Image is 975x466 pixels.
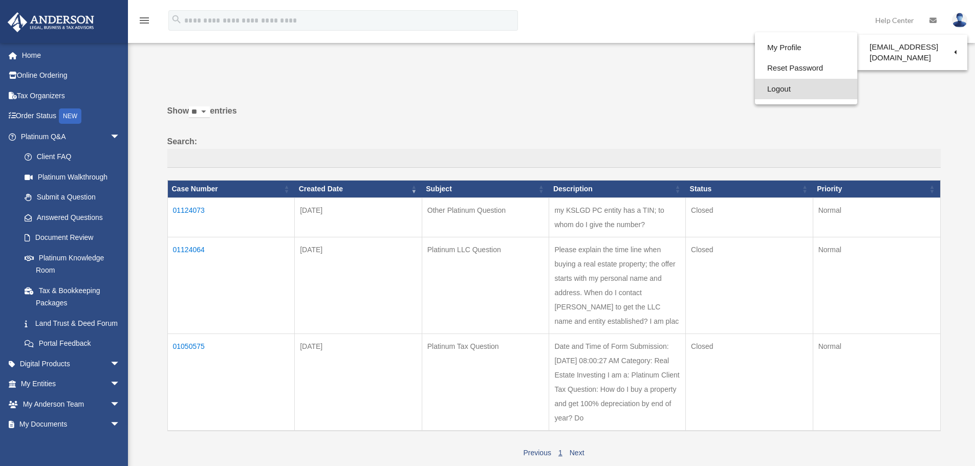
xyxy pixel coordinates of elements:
[167,237,295,334] td: 01124064
[7,65,136,86] a: Online Ordering
[7,394,136,414] a: My Anderson Teamarrow_drop_down
[755,37,857,58] a: My Profile
[813,197,940,237] td: Normal
[686,334,813,431] td: Closed
[5,12,97,32] img: Anderson Advisors Platinum Portal
[295,181,422,198] th: Created Date: activate to sort column ascending
[422,334,549,431] td: Platinum Tax Question
[295,334,422,431] td: [DATE]
[7,85,136,106] a: Tax Organizers
[7,45,136,65] a: Home
[549,334,686,431] td: Date and Time of Form Submission: [DATE] 08:00:27 AM Category: Real Estate Investing I am a: Plat...
[167,334,295,431] td: 01050575
[59,108,81,124] div: NEW
[549,181,686,198] th: Description: activate to sort column ascending
[549,237,686,334] td: Please explain the time line when buying a real estate property; the offer starts with my persona...
[7,374,136,394] a: My Entitiesarrow_drop_down
[14,167,131,187] a: Platinum Walkthrough
[295,197,422,237] td: [DATE]
[570,449,584,457] a: Next
[14,313,131,334] a: Land Trust & Deed Forum
[857,37,967,68] a: [EMAIL_ADDRESS][DOMAIN_NAME]
[167,135,941,168] label: Search:
[167,149,941,168] input: Search:
[7,353,136,374] a: Digital Productsarrow_drop_down
[549,197,686,237] td: my KSLGD PC entity has a TIN; to whom do I give the number?
[295,237,422,334] td: [DATE]
[755,79,857,100] a: Logout
[686,181,813,198] th: Status: activate to sort column ascending
[189,106,210,118] select: Showentries
[422,197,549,237] td: Other Platinum Question
[14,147,131,167] a: Client FAQ
[952,13,967,28] img: User Pic
[138,18,150,27] a: menu
[110,394,131,415] span: arrow_drop_down
[422,181,549,198] th: Subject: activate to sort column ascending
[14,280,131,313] a: Tax & Bookkeeping Packages
[755,58,857,79] a: Reset Password
[558,449,562,457] a: 1
[138,14,150,27] i: menu
[14,228,131,248] a: Document Review
[14,248,131,280] a: Platinum Knowledge Room
[523,449,551,457] a: Previous
[813,181,940,198] th: Priority: activate to sort column ascending
[14,207,125,228] a: Answered Questions
[7,126,131,147] a: Platinum Q&Aarrow_drop_down
[110,126,131,147] span: arrow_drop_down
[167,181,295,198] th: Case Number: activate to sort column ascending
[167,104,941,128] label: Show entries
[422,237,549,334] td: Platinum LLC Question
[7,106,136,127] a: Order StatusNEW
[813,237,940,334] td: Normal
[7,414,136,435] a: My Documentsarrow_drop_down
[171,14,182,25] i: search
[110,374,131,395] span: arrow_drop_down
[167,197,295,237] td: 01124073
[110,353,131,374] span: arrow_drop_down
[813,334,940,431] td: Normal
[110,414,131,435] span: arrow_drop_down
[686,237,813,334] td: Closed
[14,187,131,208] a: Submit a Question
[14,334,131,354] a: Portal Feedback
[686,197,813,237] td: Closed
